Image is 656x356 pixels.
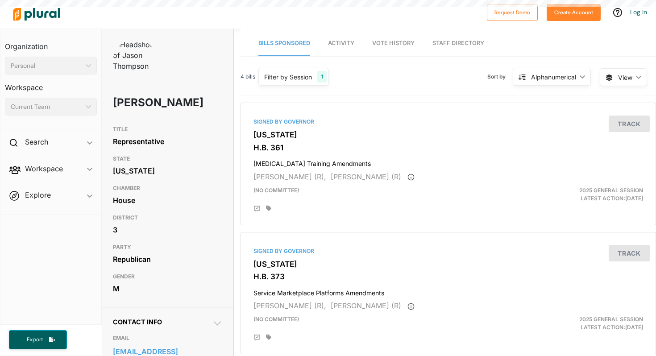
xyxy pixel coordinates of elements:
span: 4 bills [241,73,255,81]
button: Create Account [547,4,601,21]
div: Signed by Governor [253,247,643,255]
span: [PERSON_NAME] (R), [253,172,326,181]
div: [US_STATE] [113,164,222,178]
button: Track [609,116,650,132]
h3: GENDER [113,271,222,282]
button: Request Demo [487,4,538,21]
h3: [US_STATE] [253,260,643,269]
img: Headshot of Jason Thompson [113,39,158,71]
span: Export [21,336,49,344]
span: View [618,73,632,82]
div: Republican [113,253,222,266]
span: Contact Info [113,318,162,326]
div: Add tags [266,205,271,211]
div: Representative [113,135,222,148]
div: M [113,282,222,295]
h3: EMAIL [113,333,222,344]
h2: Search [25,137,48,147]
a: Staff Directory [432,31,484,56]
div: Personal [11,61,82,70]
h4: Service Marketplace Platforms Amendments [253,285,643,297]
a: Bills Sponsored [258,31,310,56]
a: Create Account [547,7,601,17]
a: Vote History [372,31,415,56]
h3: TITLE [113,124,222,135]
div: Add Position Statement [253,205,261,212]
div: Add Position Statement [253,334,261,341]
span: [PERSON_NAME] (R) [331,172,401,181]
div: 3 [113,223,222,236]
h3: [US_STATE] [253,130,643,139]
span: Sort by [487,73,513,81]
div: 1 [317,71,327,83]
h3: DISTRICT [113,212,222,223]
h4: [MEDICAL_DATA] Training Amendments [253,156,643,168]
span: Activity [328,40,354,46]
h3: H.B. 373 [253,272,643,281]
div: House [113,194,222,207]
a: Request Demo [487,7,538,17]
h3: Workspace [5,75,97,94]
button: Export [9,330,67,349]
h1: [PERSON_NAME] [113,89,179,116]
h3: PARTY [113,242,222,253]
div: Filter by Session [264,72,312,82]
div: Latest Action: [DATE] [515,315,650,331]
a: Log In [630,8,647,16]
button: Track [609,245,650,261]
div: Add tags [266,334,271,340]
div: (no committee) [247,186,515,203]
span: [PERSON_NAME] (R), [253,301,326,310]
span: [PERSON_NAME] (R) [331,301,401,310]
div: Signed by Governor [253,118,643,126]
a: Activity [328,31,354,56]
div: Alphanumerical [531,72,576,82]
div: (no committee) [247,315,515,331]
h3: Organization [5,33,97,53]
h3: CHAMBER [113,183,222,194]
span: 2025 General Session [579,187,643,194]
span: Vote History [372,40,415,46]
span: Bills Sponsored [258,40,310,46]
h3: H.B. 361 [253,143,643,152]
div: Current Team [11,102,82,112]
span: 2025 General Session [579,316,643,323]
h3: STATE [113,153,222,164]
div: Latest Action: [DATE] [515,186,650,203]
